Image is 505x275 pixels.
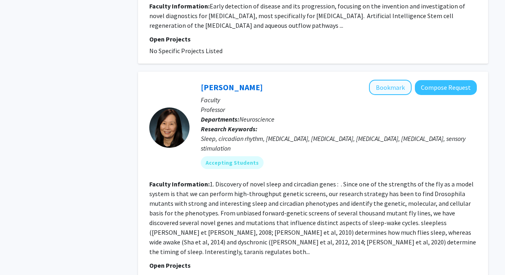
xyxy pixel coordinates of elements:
[149,2,210,10] b: Faculty Information:
[149,180,210,188] b: Faculty Information:
[415,80,477,95] button: Compose Request to Kyunghee Koh
[149,34,477,44] p: Open Projects
[6,239,34,269] iframe: Chat
[239,115,274,123] span: Neuroscience
[149,261,477,270] p: Open Projects
[201,105,477,114] p: Professor
[201,156,264,169] mat-chip: Accepting Students
[369,80,412,95] button: Add Kyunghee Koh to Bookmarks
[149,47,223,55] span: No Specific Projects Listed
[201,115,239,123] b: Departments:
[149,2,465,29] fg-read-more: Early detection of disease and its progression, focusing on the invention and investigation of no...
[201,125,258,133] b: Research Keywords:
[201,95,477,105] p: Faculty
[201,134,477,153] div: Sleep, circadian rhythm, [MEDICAL_DATA], [MEDICAL_DATA], [MEDICAL_DATA], [MEDICAL_DATA], sensory ...
[201,82,263,92] a: [PERSON_NAME]
[149,180,476,256] fg-read-more: 1. Discovery of novel sleep and circadian genes : . Since one of the strengths of the fly as a mo...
